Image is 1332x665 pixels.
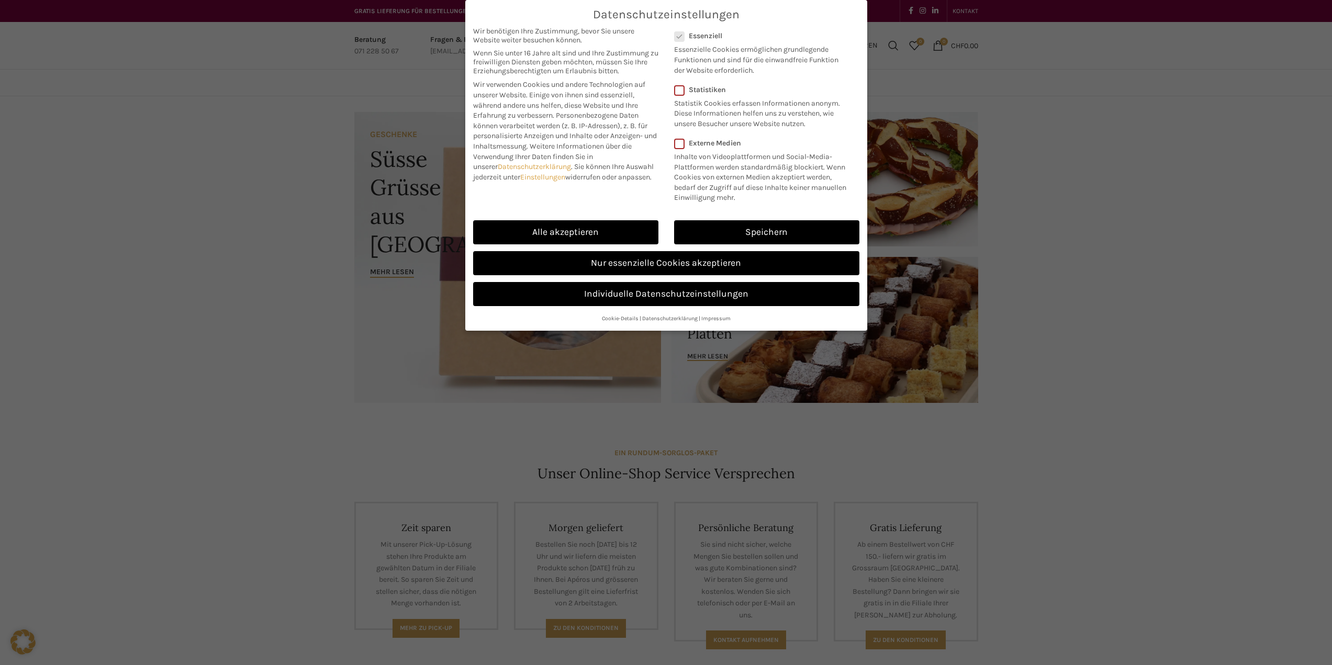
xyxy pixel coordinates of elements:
[473,80,645,120] span: Wir verwenden Cookies und andere Technologien auf unserer Website. Einige von ihnen sind essenzie...
[674,148,853,203] p: Inhalte von Videoplattformen und Social-Media-Plattformen werden standardmäßig blockiert. Wenn Co...
[674,85,846,94] label: Statistiken
[473,142,632,171] span: Weitere Informationen über die Verwendung Ihrer Daten finden Sie in unserer .
[473,282,859,306] a: Individuelle Datenschutzeinstellungen
[701,315,731,322] a: Impressum
[602,315,639,322] a: Cookie-Details
[674,220,859,244] a: Speichern
[498,162,571,171] a: Datenschutzerklärung
[473,162,654,182] span: Sie können Ihre Auswahl jederzeit unter widerrufen oder anpassen.
[674,139,853,148] label: Externe Medien
[674,31,846,40] label: Essenziell
[473,251,859,275] a: Nur essenzielle Cookies akzeptieren
[674,40,846,75] p: Essenzielle Cookies ermöglichen grundlegende Funktionen und sind für die einwandfreie Funktion de...
[473,220,658,244] a: Alle akzeptieren
[674,94,846,129] p: Statistik Cookies erfassen Informationen anonym. Diese Informationen helfen uns zu verstehen, wie...
[642,315,698,322] a: Datenschutzerklärung
[520,173,565,182] a: Einstellungen
[473,27,658,44] span: Wir benötigen Ihre Zustimmung, bevor Sie unsere Website weiter besuchen können.
[593,8,740,21] span: Datenschutzeinstellungen
[473,111,657,151] span: Personenbezogene Daten können verarbeitet werden (z. B. IP-Adressen), z. B. für personalisierte A...
[473,49,658,75] span: Wenn Sie unter 16 Jahre alt sind und Ihre Zustimmung zu freiwilligen Diensten geben möchten, müss...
